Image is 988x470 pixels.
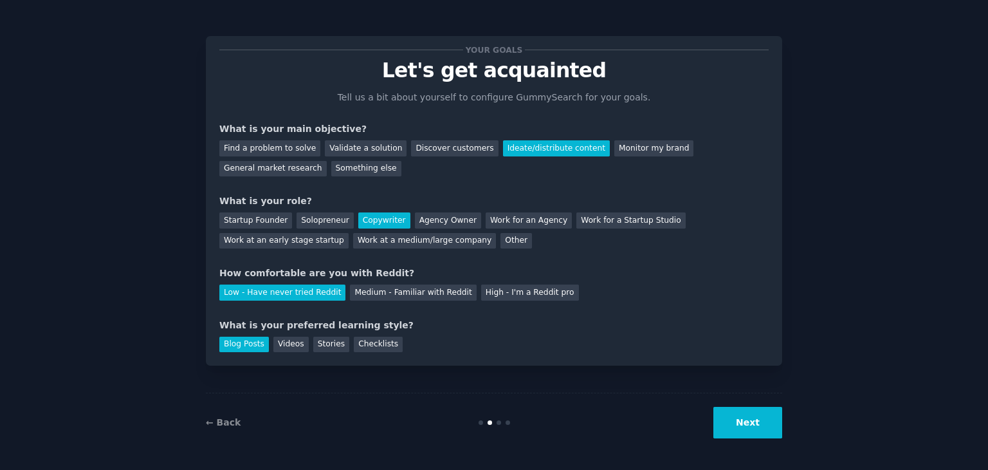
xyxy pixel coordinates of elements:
[219,319,769,332] div: What is your preferred learning style?
[219,267,769,280] div: How comfortable are you with Reddit?
[219,233,349,249] div: Work at an early stage startup
[713,407,782,438] button: Next
[219,161,327,177] div: General market research
[614,140,693,156] div: Monitor my brand
[358,212,410,229] div: Copywriter
[415,212,481,229] div: Agency Owner
[500,233,532,249] div: Other
[354,337,403,353] div: Checklists
[297,212,353,229] div: Solopreneur
[273,337,309,353] div: Videos
[219,337,269,353] div: Blog Posts
[325,140,407,156] div: Validate a solution
[206,417,241,428] a: ← Back
[486,212,572,229] div: Work for an Agency
[219,285,345,301] div: Low - Have never tried Reddit
[313,337,349,353] div: Stories
[219,194,769,208] div: What is your role?
[411,140,498,156] div: Discover customers
[503,140,610,156] div: Ideate/distribute content
[219,122,769,136] div: What is your main objective?
[219,212,292,229] div: Startup Founder
[331,161,401,177] div: Something else
[463,43,525,57] span: Your goals
[332,91,656,104] p: Tell us a bit about yourself to configure GummySearch for your goals.
[481,285,579,301] div: High - I'm a Reddit pro
[219,140,320,156] div: Find a problem to solve
[353,233,496,249] div: Work at a medium/large company
[576,212,685,229] div: Work for a Startup Studio
[219,59,769,82] p: Let's get acquainted
[350,285,476,301] div: Medium - Familiar with Reddit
